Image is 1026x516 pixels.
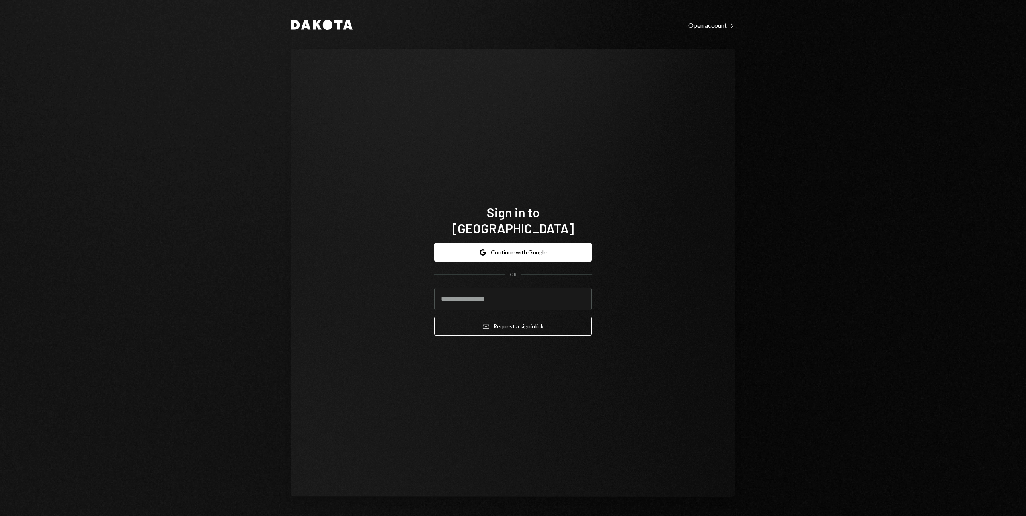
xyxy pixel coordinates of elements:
[688,21,727,29] font: Open account
[493,322,544,330] font: Request a sign in link
[434,204,592,236] h1: Sign in to [GEOGRAPHIC_DATA]
[510,271,517,278] div: OR
[434,317,592,336] button: Request a signinlink
[434,243,592,262] button: Continue with Google
[491,248,547,256] font: Continue with Google
[688,20,735,29] a: Open account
